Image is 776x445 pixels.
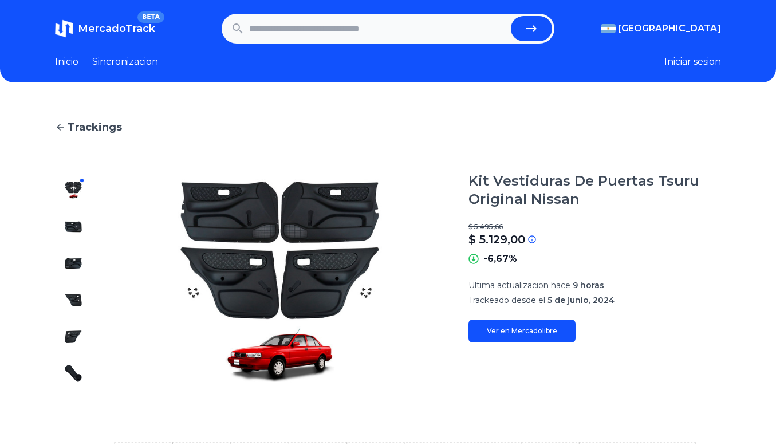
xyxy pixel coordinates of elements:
button: Iniciar sesion [664,55,721,69]
button: [GEOGRAPHIC_DATA] [601,22,721,36]
img: Kit Vestiduras De Puertas Tsuru Original Nissan [64,218,82,236]
img: MercadoTrack [55,19,73,38]
a: Inicio [55,55,78,69]
a: Sincronizacion [92,55,158,69]
span: MercadoTrack [78,22,155,35]
img: Argentina [601,24,616,33]
p: $ 5.495,66 [468,222,721,231]
img: Kit Vestiduras De Puertas Tsuru Original Nissan [64,328,82,346]
img: Kit Vestiduras De Puertas Tsuru Original Nissan [64,181,82,199]
img: Kit Vestiduras De Puertas Tsuru Original Nissan [115,172,446,392]
span: Ultima actualizacion hace [468,280,570,290]
span: [GEOGRAPHIC_DATA] [618,22,721,36]
span: Trackeado desde el [468,295,545,305]
a: Ver en Mercadolibre [468,320,576,342]
p: -6,67% [483,252,517,266]
img: Kit Vestiduras De Puertas Tsuru Original Nissan [64,364,82,383]
p: $ 5.129,00 [468,231,525,247]
h1: Kit Vestiduras De Puertas Tsuru Original Nissan [468,172,721,208]
span: BETA [137,11,164,23]
span: 9 horas [573,280,604,290]
a: MercadoTrackBETA [55,19,155,38]
span: Trackings [68,119,122,135]
a: Trackings [55,119,721,135]
span: 5 de junio, 2024 [547,295,615,305]
img: Kit Vestiduras De Puertas Tsuru Original Nissan [64,254,82,273]
img: Kit Vestiduras De Puertas Tsuru Original Nissan [64,291,82,309]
